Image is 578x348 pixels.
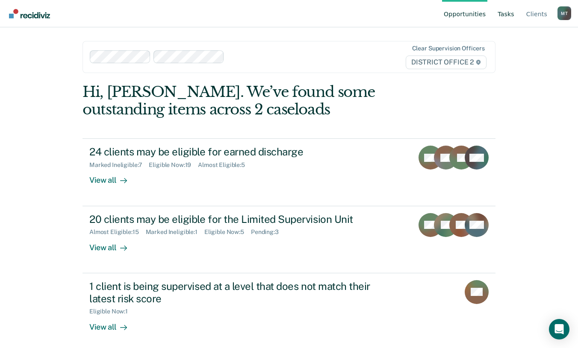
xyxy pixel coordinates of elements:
div: M T [557,6,571,20]
div: Clear supervision officers [412,45,485,52]
div: 20 clients may be eligible for the Limited Supervision Unit [89,213,389,225]
button: Profile dropdown button [557,6,571,20]
div: View all [89,315,137,332]
div: Hi, [PERSON_NAME]. We’ve found some outstanding items across 2 caseloads [83,83,413,118]
a: 20 clients may be eligible for the Limited Supervision UnitAlmost Eligible:15Marked Ineligible:1E... [83,206,495,273]
img: Recidiviz [9,9,50,18]
div: 1 client is being supervised at a level that does not match their latest risk score [89,280,389,305]
div: Eligible Now : 1 [89,308,135,315]
div: View all [89,169,137,185]
div: Pending : 3 [251,228,286,236]
div: Eligible Now : 19 [149,161,198,169]
div: Almost Eligible : 15 [89,228,146,236]
div: Marked Ineligible : 1 [146,228,204,236]
a: 24 clients may be eligible for earned dischargeMarked Ineligible:7Eligible Now:19Almost Eligible:... [83,138,495,206]
div: Open Intercom Messenger [549,319,569,339]
span: DISTRICT OFFICE 2 [406,56,487,69]
div: Marked Ineligible : 7 [89,161,149,169]
div: Almost Eligible : 5 [198,161,252,169]
div: Eligible Now : 5 [204,228,251,236]
div: View all [89,236,137,252]
div: 24 clients may be eligible for earned discharge [89,146,389,158]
